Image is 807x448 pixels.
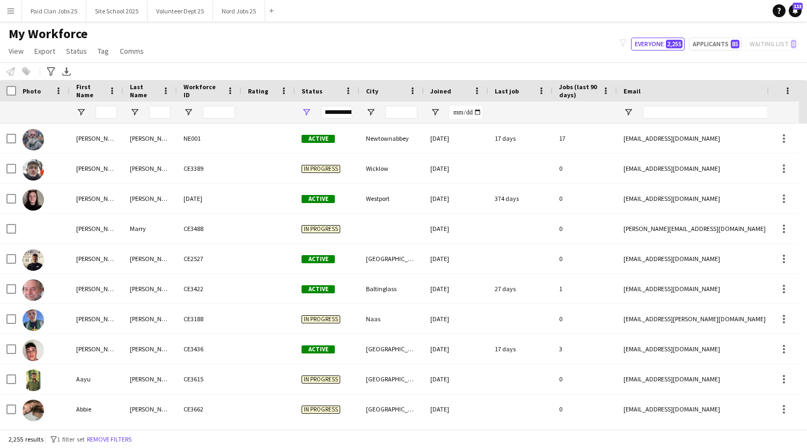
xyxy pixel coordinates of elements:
[70,394,123,424] div: Abbie
[184,83,222,99] span: Workforce ID
[631,38,685,50] button: Everyone2,255
[689,38,742,50] button: Applicants85
[424,154,488,183] div: [DATE]
[177,124,241,153] div: NE001
[789,4,802,17] a: 113
[23,249,44,271] img: Aaron O
[149,106,171,119] input: Last Name Filter Input
[177,214,241,243] div: CE3488
[23,189,44,211] img: Aaron Ledwith
[360,304,424,334] div: Naas
[430,87,451,95] span: Joined
[424,274,488,304] div: [DATE]
[424,364,488,394] div: [DATE]
[424,394,488,424] div: [DATE]
[70,244,123,273] div: [PERSON_NAME]
[123,154,177,183] div: [PERSON_NAME]
[177,364,241,394] div: CE3615
[70,334,123,364] div: [PERSON_NAME]
[360,124,424,153] div: Newtownabbey
[424,214,488,243] div: [DATE]
[123,184,177,213] div: [PERSON_NAME]
[23,159,44,180] img: Aaron Crinnion
[76,107,86,117] button: Open Filter Menu
[360,274,424,304] div: Baltinglass
[495,87,519,95] span: Last job
[488,274,553,304] div: 27 days
[70,124,123,153] div: [PERSON_NAME]
[177,274,241,304] div: CE3422
[360,154,424,183] div: Wicklow
[360,394,424,424] div: [GEOGRAPHIC_DATA]
[96,106,117,119] input: First Name Filter Input
[45,65,57,78] app-action-btn: Advanced filters
[23,370,44,391] img: Aayu Kumar
[9,26,87,42] span: My Workforce
[123,364,177,394] div: [PERSON_NAME]
[302,195,335,203] span: Active
[793,3,803,10] span: 113
[123,244,177,273] div: [PERSON_NAME]
[731,40,739,48] span: 85
[203,106,235,119] input: Workforce ID Filter Input
[98,46,109,56] span: Tag
[177,184,241,213] div: [DATE]
[57,435,85,443] span: 1 filter set
[123,334,177,364] div: [PERSON_NAME]
[184,107,193,117] button: Open Filter Menu
[9,46,24,56] span: View
[120,46,144,56] span: Comms
[70,214,123,243] div: [PERSON_NAME]
[302,107,311,117] button: Open Filter Menu
[360,334,424,364] div: [GEOGRAPHIC_DATA]
[23,400,44,421] img: Abbie Cullen
[123,214,177,243] div: Marry
[34,46,55,56] span: Export
[177,244,241,273] div: CE2527
[86,1,148,21] button: Site School 2025
[70,304,123,334] div: [PERSON_NAME]
[385,106,417,119] input: City Filter Input
[123,124,177,153] div: [PERSON_NAME]
[430,107,440,117] button: Open Filter Menu
[93,44,113,58] a: Tag
[177,154,241,183] div: CE3389
[177,334,241,364] div: CE3436
[130,107,140,117] button: Open Filter Menu
[70,154,123,183] div: [PERSON_NAME]
[302,345,335,353] span: Active
[23,129,44,150] img: Aaron Cleary
[130,83,158,99] span: Last Name
[424,184,488,213] div: [DATE]
[302,315,340,323] span: In progress
[123,304,177,334] div: [PERSON_NAME]
[248,87,268,95] span: Rating
[302,406,340,414] span: In progress
[4,44,28,58] a: View
[302,87,322,95] span: Status
[177,304,241,334] div: CE3188
[553,304,617,334] div: 0
[553,214,617,243] div: 0
[360,364,424,394] div: [GEOGRAPHIC_DATA] 8
[559,83,598,99] span: Jobs (last 90 days)
[115,44,148,58] a: Comms
[366,107,376,117] button: Open Filter Menu
[302,375,340,384] span: In progress
[553,154,617,183] div: 0
[70,184,123,213] div: [PERSON_NAME]
[666,40,683,48] span: 2,255
[488,334,553,364] div: 17 days
[76,83,104,99] span: First Name
[553,394,617,424] div: 0
[302,135,335,143] span: Active
[123,274,177,304] div: [PERSON_NAME]
[23,309,44,331] img: Aaron Sharpe
[148,1,213,21] button: Volunteer Dept 25
[424,244,488,273] div: [DATE]
[60,65,73,78] app-action-btn: Export XLSX
[177,394,241,424] div: CE3662
[23,279,44,301] img: Aaron Paul
[70,274,123,304] div: [PERSON_NAME]
[360,244,424,273] div: [GEOGRAPHIC_DATA]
